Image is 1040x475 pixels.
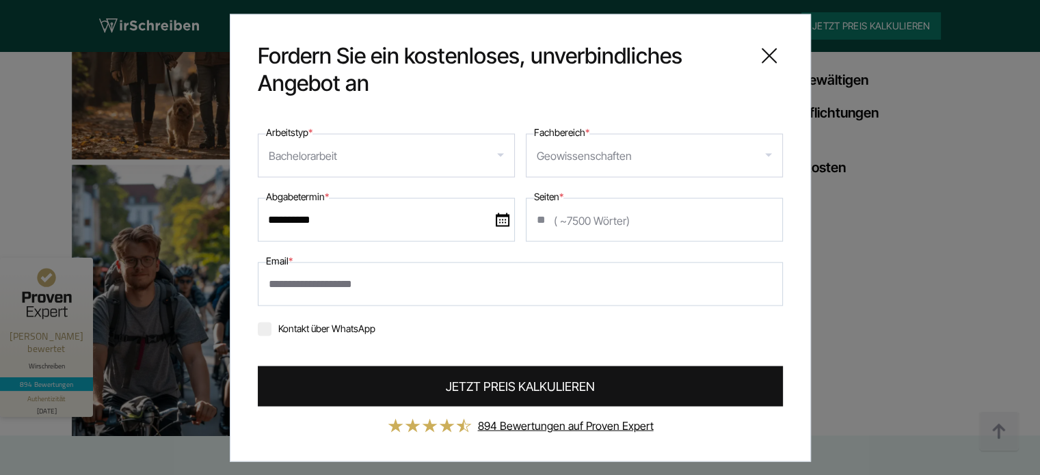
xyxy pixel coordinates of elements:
input: date [258,198,515,241]
span: JETZT PREIS KALKULIEREN [446,377,595,395]
a: 894 Bewertungen auf Proven Expert [478,418,654,432]
label: Email [266,252,293,269]
label: Abgabetermin [266,188,329,204]
button: JETZT PREIS KALKULIEREN [258,366,783,406]
label: Fachbereich [534,124,589,140]
img: date [496,213,509,226]
label: Seiten [534,188,563,204]
label: Arbeitstyp [266,124,312,140]
label: Kontakt über WhatsApp [258,322,375,334]
div: Geowissenschaften [537,144,632,166]
span: Fordern Sie ein kostenloses, unverbindliches Angebot an [258,42,745,96]
div: Bachelorarbeit [269,144,337,166]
